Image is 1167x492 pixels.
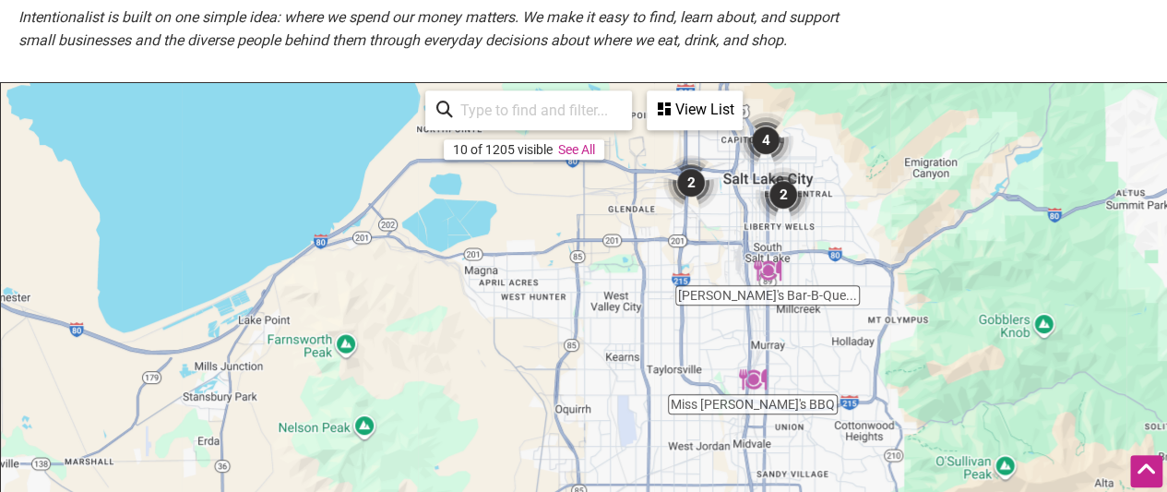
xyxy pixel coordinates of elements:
[656,148,726,218] div: 2
[558,142,595,157] a: See All
[649,92,741,127] div: View List
[746,249,789,292] div: Benji's Bar-B-Que Shack
[748,160,818,230] div: 2
[425,90,632,130] div: Type to search and filter
[1130,455,1162,487] div: Scroll Back to Top
[18,8,839,50] em: Intentionalist is built on one simple idea: where we spend our money matters. We make it easy to ...
[453,92,621,128] input: Type to find and filter...
[647,90,743,130] div: See a list of the visible businesses
[732,358,774,401] div: Miss Essie's BBQ
[731,105,801,175] div: 4
[453,142,553,157] div: 10 of 1205 visible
